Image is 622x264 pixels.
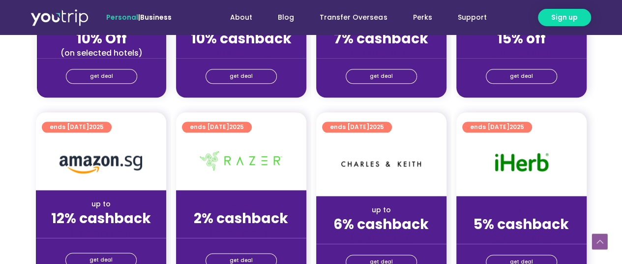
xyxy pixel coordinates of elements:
[182,122,252,132] a: ends [DATE]2025
[444,8,499,27] a: Support
[322,122,392,132] a: ends [DATE]2025
[400,8,444,27] a: Perks
[106,12,172,22] span: |
[191,29,292,48] strong: 10% cashback
[50,122,104,132] span: ends [DATE]
[140,12,172,22] a: Business
[370,69,393,83] span: get deal
[198,8,499,27] nav: Menu
[324,205,439,215] div: up to
[194,209,288,228] strong: 2% cashback
[229,123,244,131] span: 2025
[462,122,532,132] a: ends [DATE]2025
[346,69,417,84] a: get deal
[44,199,158,209] div: up to
[497,29,546,48] strong: 15% off
[217,8,265,27] a: About
[51,209,151,228] strong: 12% cashback
[190,122,244,132] span: ends [DATE]
[486,69,557,84] a: get deal
[324,48,439,58] div: (for stays only)
[333,215,429,234] strong: 6% cashback
[474,215,569,234] strong: 5% cashback
[470,122,524,132] span: ends [DATE]
[369,123,384,131] span: 2025
[464,233,579,244] div: (for stays only)
[206,69,277,84] a: get deal
[230,69,253,83] span: get deal
[76,29,127,48] strong: 10% Off
[538,9,591,26] a: Sign up
[324,233,439,244] div: (for stays only)
[464,48,579,58] div: (for stays only)
[464,205,579,215] div: up to
[334,29,428,48] strong: 7% cashback
[45,48,158,58] div: (on selected hotels)
[90,69,113,83] span: get deal
[265,8,307,27] a: Blog
[307,8,400,27] a: Transfer Overseas
[89,123,104,131] span: 2025
[42,122,112,132] a: ends [DATE]2025
[184,48,298,58] div: (for stays only)
[551,12,578,23] span: Sign up
[184,199,298,209] div: up to
[510,69,533,83] span: get deal
[184,228,298,238] div: (for stays only)
[66,69,137,84] a: get deal
[44,228,158,238] div: (for stays only)
[106,12,138,22] span: Personal
[509,123,524,131] span: 2025
[330,122,384,132] span: ends [DATE]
